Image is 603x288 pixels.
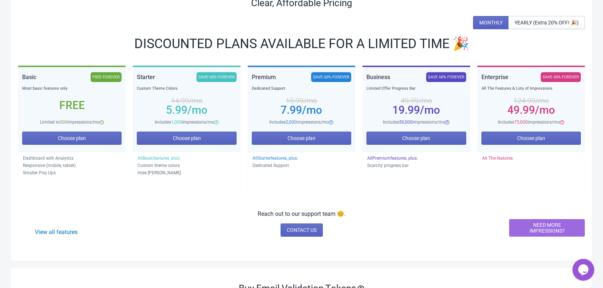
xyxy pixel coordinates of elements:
span: Choose plan [173,135,201,141]
div: SAVE 60% FOREVER [541,72,581,82]
span: NEED MORE IMPRESSIONS? [515,222,579,234]
p: Smaller Pop Ups [23,169,121,176]
span: /mo [535,104,555,116]
div: All The Features & Lots of Impressions [481,85,581,92]
span: YEARLY (Extra 20% OFF! 🎉) [515,20,579,26]
div: Basic [22,72,36,82]
span: /mo [187,104,207,116]
div: 19.99 [366,107,466,113]
button: Choose plan [481,132,581,145]
span: Choose plan [287,135,316,141]
span: All Premium features, plus: [367,156,418,161]
span: Includes impressions/mo [155,120,214,125]
div: Most basic features only [22,85,122,92]
div: Free [22,102,122,108]
button: YEARLY (Extra 20% OFF! 🎉) [508,16,585,29]
div: 14.99 /mo [137,98,236,104]
div: Custom Theme Colors [137,85,236,92]
span: All The features [482,156,513,161]
span: Includes impressions/mo [383,120,445,125]
div: Starter [137,72,155,82]
div: SAVE 60% FOREVER [311,72,351,82]
p: Reach out to our support team 😊. [258,210,346,218]
div: FREE FOREVER [91,72,122,82]
div: 19.99 /mo [252,98,351,104]
button: NEED MORE IMPRESSIONS? [509,219,585,237]
p: Dedicated Support [253,162,350,169]
iframe: chat widget [572,259,596,281]
div: 49.99 /mo [366,98,466,104]
div: 124.99 /mo [481,98,581,104]
span: Includes impressions/mo [498,120,560,125]
span: 50,000 [399,120,413,125]
div: 5.99 [137,107,236,113]
div: SAVE 60% FOREVER [426,72,466,82]
button: MONTHLY [473,16,509,29]
div: Enterprise [481,72,508,82]
div: Limited Offer Progress Bar [366,85,466,92]
div: SAVE 60% FOREVER [197,72,237,82]
span: All Starter features, plus: [253,156,298,161]
span: 75,000 [514,120,528,125]
span: All Basic features, plus: [138,156,180,161]
p: Custom theme colors [138,162,235,169]
p: Scarcity progress bar [367,162,465,169]
button: Choose plan [366,132,466,145]
div: 7.99 [252,107,351,113]
span: Choose plan [517,135,545,141]
span: 2,000 [286,120,297,125]
span: 1,000 [171,120,182,125]
div: 49.99 [481,107,581,113]
span: MONTHLY [479,20,503,26]
a: View all features [35,229,78,236]
span: /mo [302,104,322,116]
div: DISCOUNTED PLANS AVAILABLE FOR A LIMITED TIME 🎉 [18,38,585,50]
p: Responsive (mobile, tablet) [23,162,121,169]
div: Premium [252,72,276,82]
p: Dashboard with Analytics [23,155,121,162]
button: Choose plan [22,132,122,145]
span: Includes impressions/mo [269,120,329,125]
span: /mo [420,104,440,116]
button: Choose plan [137,132,236,145]
div: Dedicated Support [252,85,351,92]
button: Choose plan [252,132,351,145]
div: Limited to impressions/mo [22,118,122,126]
span: CONTACT US [287,227,317,233]
span: Choose plan [402,135,430,141]
span: Choose plan [58,135,86,141]
span: 500 [60,120,67,125]
a: CONTACT US [281,223,323,237]
div: Business [366,72,390,82]
p: Hide [PERSON_NAME] [138,169,235,176]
